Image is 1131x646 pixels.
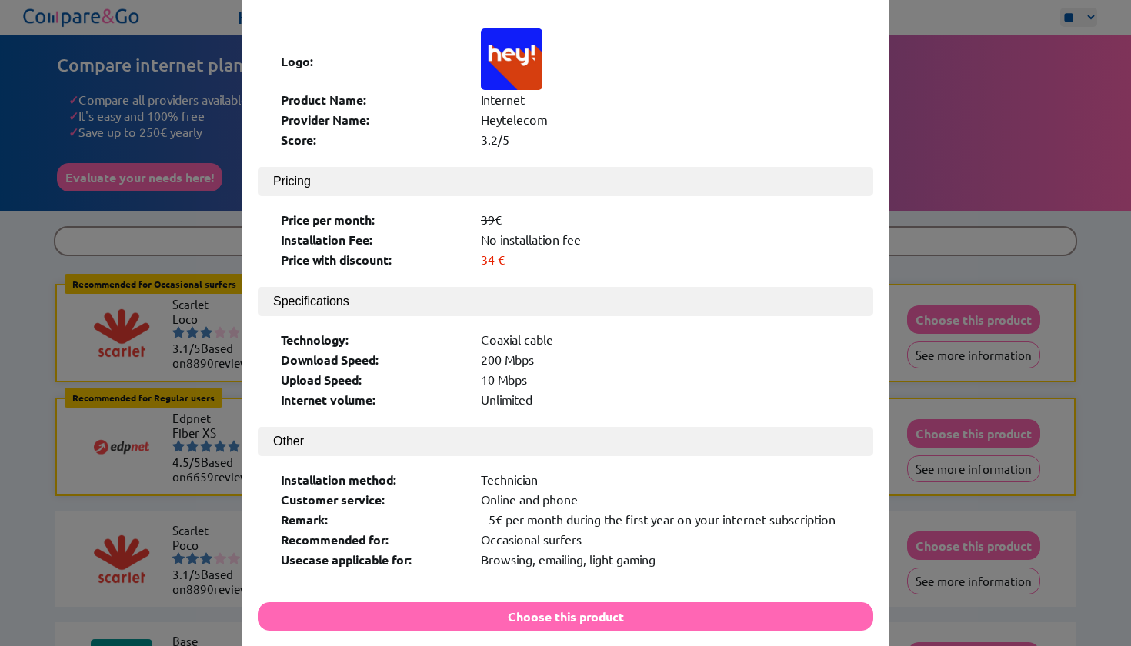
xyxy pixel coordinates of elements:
div: Browsing, emailing, light gaming [481,551,850,568]
div: Usecase applicable for: [281,551,465,568]
div: Download Speed: [281,351,465,368]
div: Upload Speed: [281,371,465,388]
div: Unlimited [481,391,850,408]
div: Occasional surfers [481,531,850,548]
div: 200 Mbps [481,351,850,368]
div: Installation Fee: [281,231,465,248]
div: Technician [481,471,850,488]
div: - 5€ per month during the first year on your internet subscription [481,511,850,528]
div: Heytelecom [481,112,850,128]
img: Logo of Heytelecom [481,28,542,90]
div: Online and phone [481,491,850,508]
div: Installation method: [281,471,465,488]
div: Score: [281,132,465,148]
div: Coaxial cable [481,331,850,348]
div: No installation fee [481,231,850,248]
div: Provider Name: [281,112,465,128]
div: Customer service: [281,491,465,508]
div: Price with discount: [281,251,465,268]
div: Price per month: [281,211,465,228]
div: Internet [481,92,850,108]
a: Choose this product [258,608,873,624]
div: Product Name: [281,92,465,108]
div: Remark: [281,511,465,528]
div: Recommended for: [281,531,465,548]
button: Choose this product [258,602,873,631]
b: Logo: [281,53,314,69]
div: € [481,211,850,228]
div: Internet volume: [281,391,465,408]
s: 39 [481,211,495,227]
button: Pricing [258,167,873,196]
div: 3.2/5 [481,132,850,148]
div: 34 € [481,251,850,267]
div: 10 Mbps [481,371,850,388]
div: Technology: [281,331,465,348]
button: Specifications [258,287,873,316]
button: Other [258,427,873,456]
